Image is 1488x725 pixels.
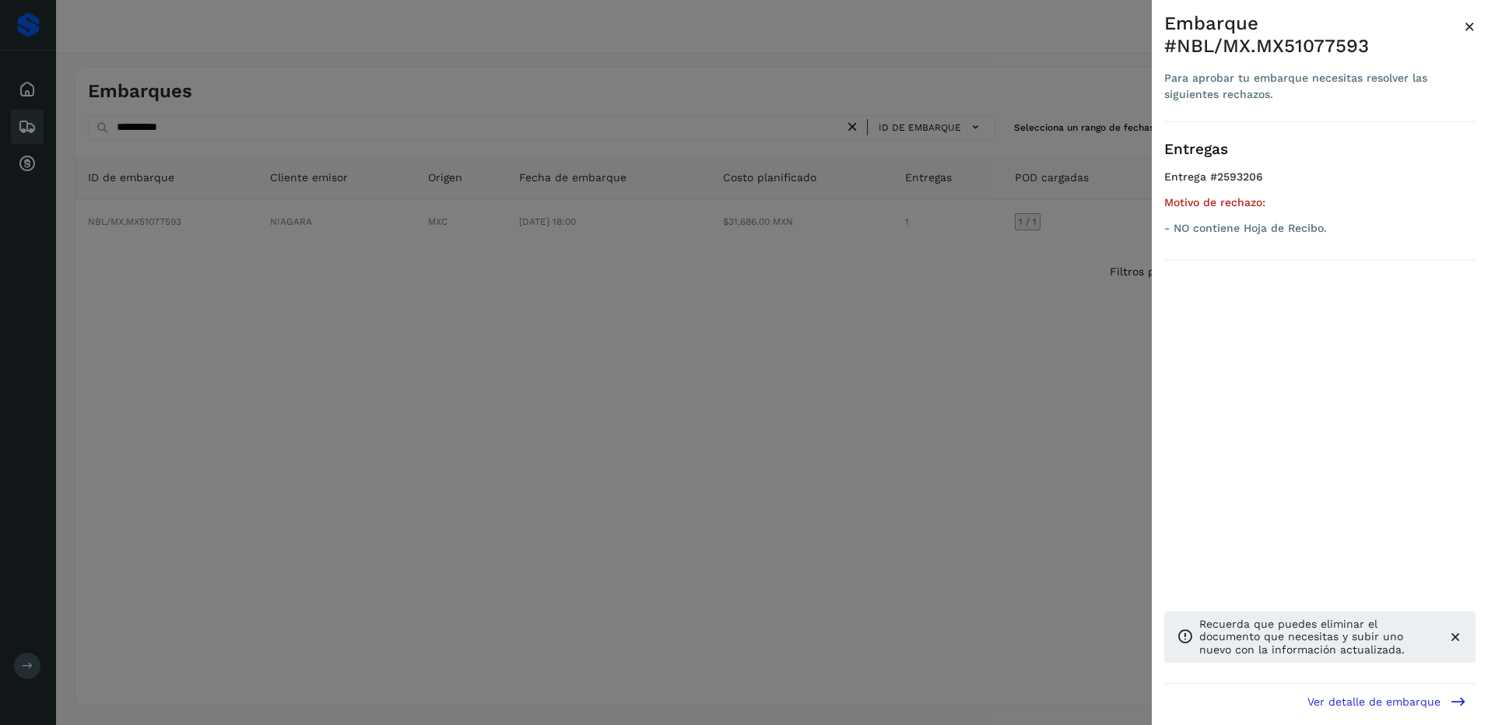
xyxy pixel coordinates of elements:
[1307,696,1441,707] span: Ver detalle de embarque
[1164,12,1464,58] div: Embarque #NBL/MX.MX51077593
[1464,12,1476,40] button: Close
[1164,141,1476,159] h3: Entregas
[1298,684,1476,719] button: Ver detalle de embarque
[1164,170,1476,196] h4: Entrega #2593206
[1164,70,1464,103] div: Para aprobar tu embarque necesitas resolver las siguientes rechazos.
[1199,618,1435,657] p: Recuerda que puedes eliminar el documento que necesitas y subir uno nuevo con la información actu...
[1164,196,1476,209] h5: Motivo de rechazo:
[1164,222,1476,235] p: - NO contiene Hoja de Recibo.
[1464,16,1476,37] span: ×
